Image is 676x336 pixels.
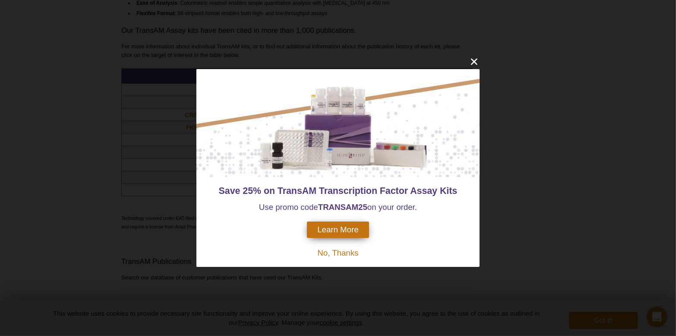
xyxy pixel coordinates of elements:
span: Learn More [317,225,358,235]
span: Use promo code on your order. [259,203,417,212]
button: close [469,56,480,67]
span: Save 25% on TransAM Transcription Factor Assay Kits [219,186,458,196]
span: No, Thanks [317,248,358,257]
strong: 25 [358,203,367,212]
strong: TRANSAM [318,203,358,212]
